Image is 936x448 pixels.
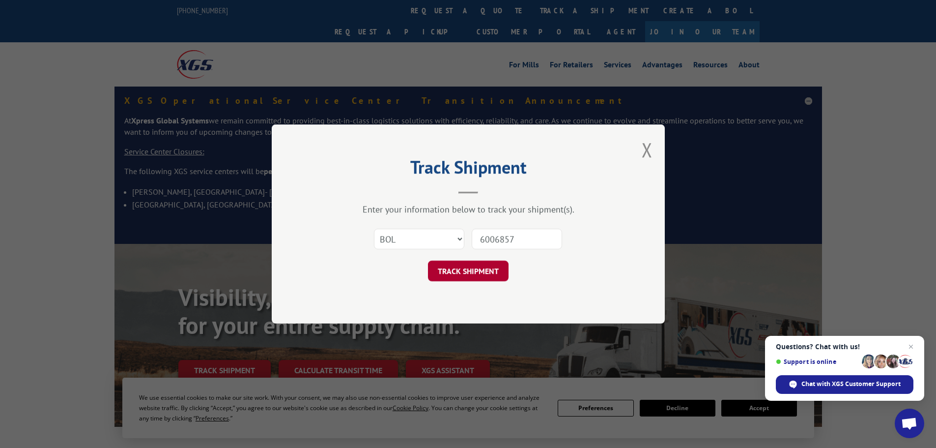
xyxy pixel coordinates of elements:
[428,261,509,281] button: TRACK SHIPMENT
[472,229,562,249] input: Number(s)
[801,380,901,388] span: Chat with XGS Customer Support
[321,204,616,215] div: Enter your information below to track your shipment(s).
[642,137,652,163] button: Close modal
[895,409,924,438] a: Open chat
[776,343,913,351] span: Questions? Chat with us!
[776,358,858,365] span: Support is online
[776,375,913,394] span: Chat with XGS Customer Support
[321,160,616,179] h2: Track Shipment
